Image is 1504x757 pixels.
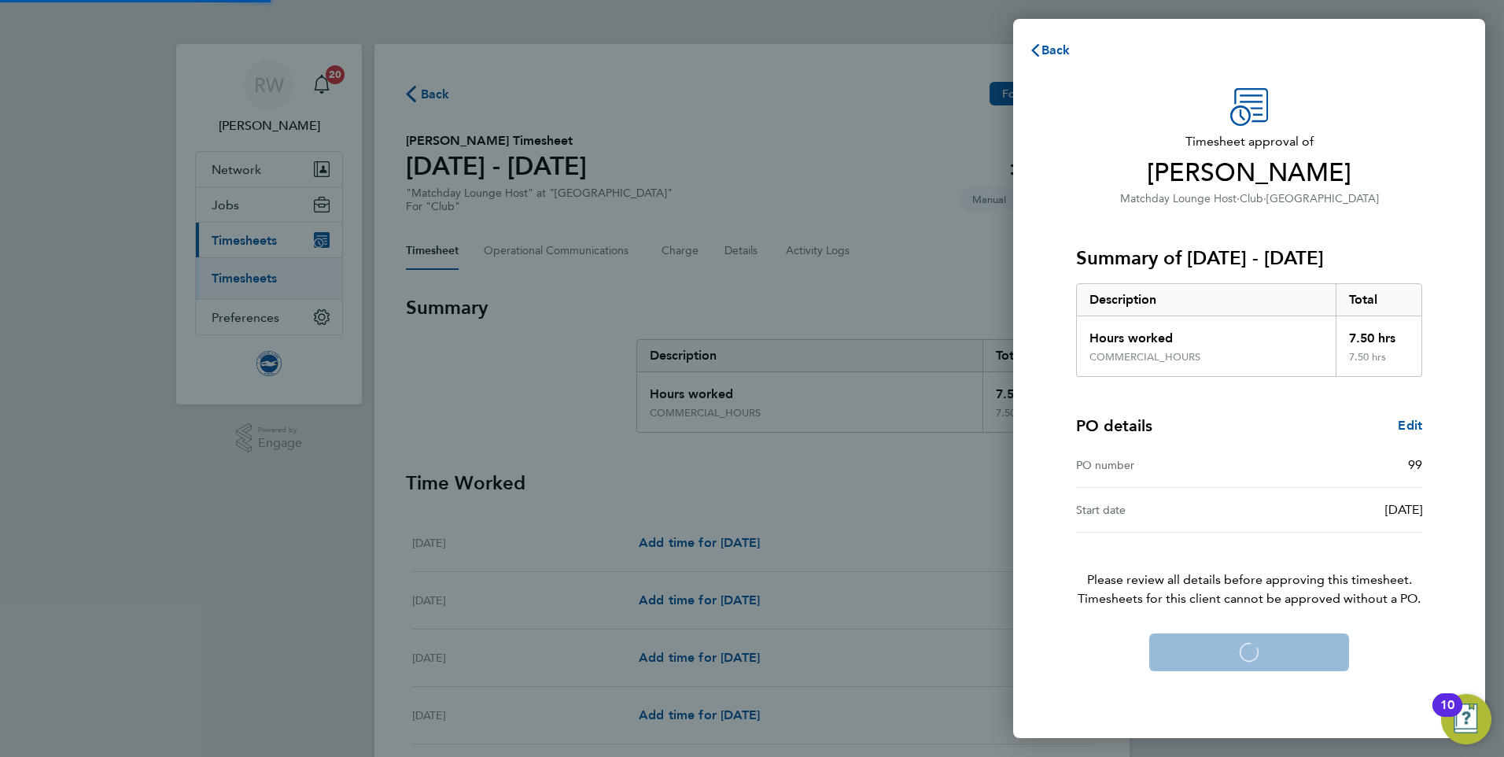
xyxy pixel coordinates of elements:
[1057,533,1441,608] p: Please review all details before approving this timesheet.
[1077,284,1336,316] div: Description
[1266,192,1379,205] span: [GEOGRAPHIC_DATA]
[1336,351,1422,376] div: 7.50 hrs
[1076,415,1152,437] h4: PO details
[1077,316,1336,351] div: Hours worked
[1263,192,1266,205] span: ·
[1076,283,1422,377] div: Summary of 01 - 30 Sep 2025
[1089,351,1200,364] div: COMMERCIAL_HOURS
[1041,42,1071,57] span: Back
[1076,500,1249,519] div: Start date
[1076,456,1249,475] div: PO number
[1336,284,1422,316] div: Total
[1076,246,1422,271] h3: Summary of [DATE] - [DATE]
[1249,500,1422,519] div: [DATE]
[1398,418,1422,433] span: Edit
[1076,132,1422,151] span: Timesheet approval of
[1057,589,1441,608] span: Timesheets for this client cannot be approved without a PO.
[1336,316,1422,351] div: 7.50 hrs
[1076,157,1422,189] span: [PERSON_NAME]
[1237,192,1240,205] span: ·
[1398,416,1422,435] a: Edit
[1240,192,1263,205] span: Club
[1441,694,1491,744] button: Open Resource Center, 10 new notifications
[1013,35,1086,66] button: Back
[1440,705,1454,726] div: 10
[1120,192,1237,205] span: Matchday Lounge Host
[1408,457,1422,472] span: 99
